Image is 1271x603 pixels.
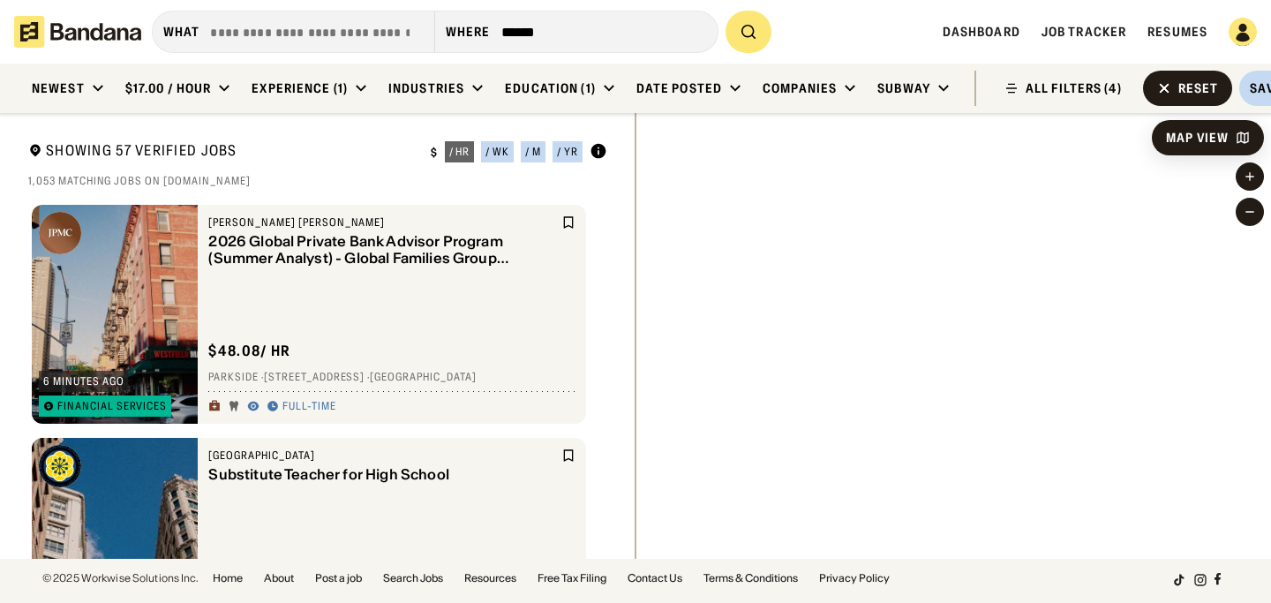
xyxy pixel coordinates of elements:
[819,573,890,584] a: Privacy Policy
[28,198,607,559] div: grid
[525,147,541,157] div: / m
[282,400,336,414] div: Full-time
[877,80,930,96] div: Subway
[39,212,81,254] img: J.P. Morgan Chase logo
[213,573,243,584] a: Home
[636,80,722,96] div: Date Posted
[208,215,558,230] div: [PERSON_NAME] [PERSON_NAME]
[315,573,362,584] a: Post a job
[446,24,491,40] div: Where
[39,445,81,487] img: San Mateo Union High School District logo
[388,80,464,96] div: Industries
[264,573,294,584] a: About
[1166,132,1229,144] div: Map View
[485,147,509,157] div: / wk
[628,573,682,584] a: Contact Us
[703,573,798,584] a: Terms & Conditions
[208,466,558,483] div: Substitute Teacher for High School
[28,141,417,163] div: Showing 57 Verified Jobs
[449,147,470,157] div: / hr
[208,233,558,267] div: 2026 Global Private Bank Advisor Program (Summer Analyst) - Global Families Group [GEOGRAPHIC_DATA]
[538,573,606,584] a: Free Tax Filing
[208,342,290,360] div: $ 48.08 / hr
[163,24,199,40] div: what
[208,371,575,385] div: Parkside · [STREET_ADDRESS] · [GEOGRAPHIC_DATA]
[252,80,348,96] div: Experience (1)
[431,146,438,160] div: $
[1042,24,1126,40] a: Job Tracker
[383,573,443,584] a: Search Jobs
[943,24,1020,40] a: Dashboard
[208,448,558,463] div: [GEOGRAPHIC_DATA]
[505,80,596,96] div: Education (1)
[1147,24,1207,40] a: Resumes
[1178,82,1219,94] div: Reset
[557,147,578,157] div: / yr
[32,80,85,96] div: Newest
[14,16,141,48] img: Bandana logotype
[763,80,837,96] div: Companies
[28,174,607,188] div: 1,053 matching jobs on [DOMAIN_NAME]
[57,401,167,411] div: Financial Services
[464,573,516,584] a: Resources
[42,573,199,584] div: © 2025 Workwise Solutions Inc.
[1026,82,1122,94] div: ALL FILTERS (4)
[43,376,124,387] div: 6 minutes ago
[125,80,212,96] div: $17.00 / hour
